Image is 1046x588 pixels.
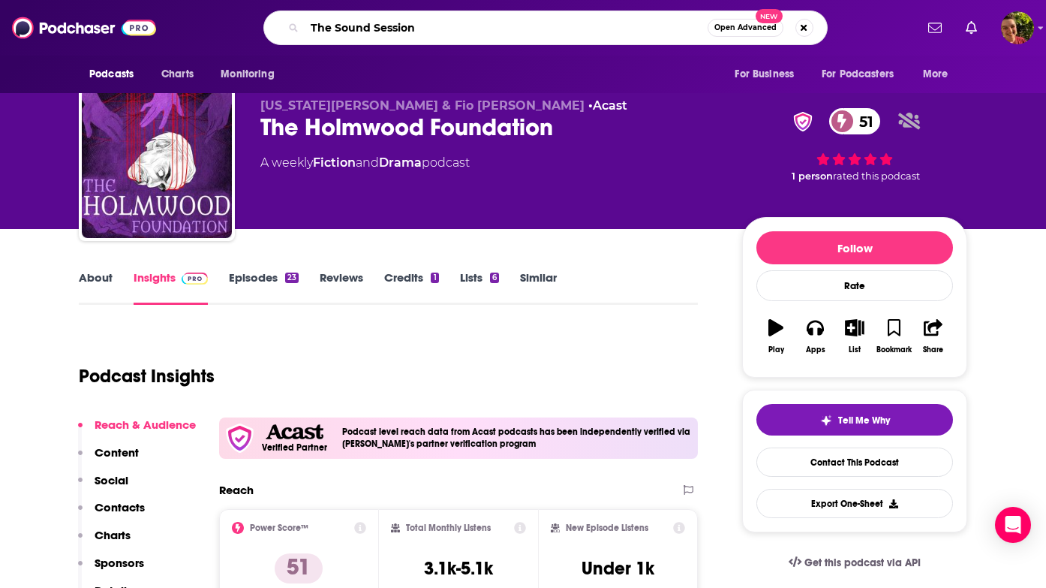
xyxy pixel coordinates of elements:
[960,15,983,41] a: Show notifications dropdown
[250,523,308,533] h2: Power Score™
[78,500,145,528] button: Contacts
[804,556,921,569] span: Get this podcast via API
[520,270,557,305] a: Similar
[756,309,795,363] button: Play
[95,528,131,542] p: Charts
[912,60,967,89] button: open menu
[812,60,915,89] button: open menu
[384,270,438,305] a: Credits1
[844,108,881,134] span: 51
[78,473,128,501] button: Social
[210,60,293,89] button: open menu
[78,418,196,445] button: Reach & Audience
[12,14,156,42] img: Podchaser - Follow, Share and Rate Podcasts
[95,500,145,514] p: Contacts
[221,64,274,85] span: Monitoring
[1001,11,1034,44] span: Logged in as Marz
[152,60,203,89] a: Charts
[266,424,323,440] img: Acast
[756,448,953,477] a: Contact This Podcast
[305,16,708,40] input: Search podcasts, credits, & more...
[78,445,139,473] button: Content
[806,345,825,354] div: Apps
[406,523,491,533] h2: Total Monthly Listens
[876,345,912,354] div: Bookmark
[1001,11,1034,44] img: User Profile
[490,273,499,283] div: 6
[95,473,128,487] p: Social
[742,98,967,191] div: verified Badge51 1 personrated this podcast
[923,64,948,85] span: More
[914,309,953,363] button: Share
[777,544,933,581] a: Get this podcast via API
[566,523,648,533] h2: New Episode Listens
[78,556,144,583] button: Sponsors
[79,365,215,387] h1: Podcast Insights
[134,270,208,305] a: InsightsPodchaser Pro
[229,270,299,305] a: Episodes23
[275,553,323,583] p: 51
[835,309,874,363] button: List
[379,155,422,170] a: Drama
[313,155,356,170] a: Fiction
[789,112,817,131] img: verified Badge
[582,557,654,580] h3: Under 1k
[79,270,113,305] a: About
[356,155,379,170] span: and
[923,345,943,354] div: Share
[756,270,953,301] div: Rate
[833,170,920,182] span: rated this podcast
[95,445,139,460] p: Content
[724,60,813,89] button: open menu
[161,64,194,85] span: Charts
[714,24,777,32] span: Open Advanced
[820,415,832,427] img: tell me why sparkle
[285,273,299,283] div: 23
[260,98,585,113] span: [US_STATE][PERSON_NAME] & Fio [PERSON_NAME]
[768,345,784,354] div: Play
[922,15,948,41] a: Show notifications dropdown
[593,98,627,113] a: Acast
[95,418,196,432] p: Reach & Audience
[822,64,894,85] span: For Podcasters
[262,443,327,452] h5: Verified Partner
[735,64,794,85] span: For Business
[874,309,913,363] button: Bookmark
[225,424,254,453] img: verfied icon
[792,170,833,182] span: 1 person
[342,427,692,449] h4: Podcast level reach data from Acast podcasts has been independently verified via [PERSON_NAME]'s ...
[756,9,783,23] span: New
[431,273,438,283] div: 1
[829,108,881,134] a: 51
[320,270,363,305] a: Reviews
[756,489,953,518] button: Export One-Sheet
[795,309,834,363] button: Apps
[1001,11,1034,44] button: Show profile menu
[756,404,953,436] button: tell me why sparkleTell Me Why
[995,507,1031,543] div: Open Intercom Messenger
[849,345,861,354] div: List
[708,19,783,37] button: Open AdvancedNew
[89,64,134,85] span: Podcasts
[260,154,470,172] div: A weekly podcast
[82,88,232,238] img: The Holmwood Foundation
[838,415,890,427] span: Tell Me Why
[263,11,828,45] div: Search podcasts, credits, & more...
[78,528,131,556] button: Charts
[219,483,254,497] h2: Reach
[424,557,493,580] h3: 3.1k-5.1k
[588,98,627,113] span: •
[79,60,153,89] button: open menu
[460,270,499,305] a: Lists6
[182,273,208,285] img: Podchaser Pro
[95,556,144,570] p: Sponsors
[756,231,953,264] button: Follow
